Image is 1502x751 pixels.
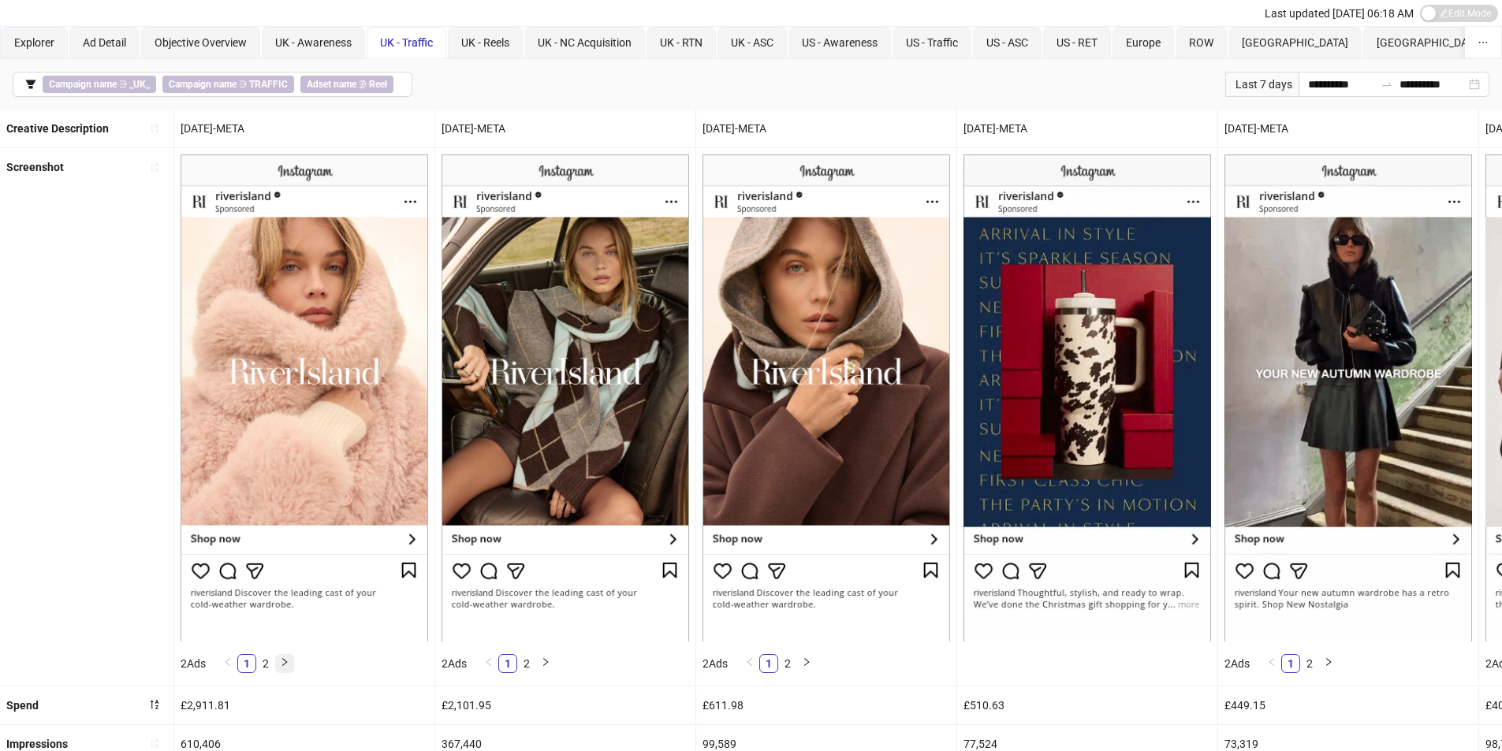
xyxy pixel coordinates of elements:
button: left [1262,654,1281,673]
div: £2,101.95 [435,686,695,724]
img: Screenshot 120232558962670599 [181,154,428,641]
li: 1 [498,654,517,673]
li: Next Page [536,654,555,673]
img: Screenshot 120232558947780599 [442,154,689,641]
span: UK - Traffic [380,36,433,49]
b: Impressions [6,738,68,750]
span: 2 Ads [703,657,728,670]
span: Objective Overview [155,36,247,49]
a: 1 [760,655,777,672]
li: Next Page [797,654,816,673]
span: 2 Ads [181,657,206,670]
li: 1 [1281,654,1300,673]
a: 1 [1282,655,1299,672]
a: 2 [518,655,535,672]
span: right [802,657,811,667]
span: right [1324,657,1333,667]
img: Screenshot 120232469381260599 [1224,154,1472,641]
span: right [541,657,550,667]
li: 1 [237,654,256,673]
b: Spend [6,699,39,712]
span: [GEOGRAPHIC_DATA] [1377,36,1483,49]
button: left [479,654,498,673]
li: 1 [759,654,778,673]
span: swap-right [1381,78,1393,91]
span: left [223,657,233,667]
span: sort-ascending [149,162,160,173]
div: [DATE]-META [1218,110,1478,147]
li: Next Page [275,654,294,673]
span: UK - NC Acquisition [538,36,632,49]
span: UK - Awareness [275,36,352,49]
button: Campaign name ∋ _UK_Campaign name ∋ TRAFFICAdset name ∌ Reel [13,72,412,97]
span: UK - RTN [660,36,703,49]
button: left [740,654,759,673]
span: Ad Detail [83,36,126,49]
div: [DATE]-META [957,110,1217,147]
button: right [1319,654,1338,673]
span: Last updated [DATE] 06:18 AM [1265,7,1414,20]
span: sort-ascending [149,123,160,134]
span: ∌ [300,76,393,93]
span: left [1267,657,1277,667]
a: 2 [1301,655,1318,672]
li: Previous Page [479,654,498,673]
span: US - ASC [986,36,1028,49]
div: [DATE]-META [435,110,695,147]
li: Previous Page [1262,654,1281,673]
button: right [797,654,816,673]
a: 1 [499,655,516,672]
button: ellipsis [1465,27,1501,58]
div: [DATE]-META [696,110,956,147]
div: [DATE]-META [174,110,434,147]
b: TRAFFIC [249,79,288,90]
b: Campaign name [169,79,237,90]
a: 2 [779,655,796,672]
img: Screenshot 120232558940610599 [703,154,950,641]
span: 2 Ads [442,657,467,670]
div: £510.63 [957,686,1217,724]
span: left [484,657,494,667]
span: left [745,657,755,667]
span: to [1381,78,1393,91]
span: ROW [1189,36,1213,49]
div: £449.15 [1218,686,1478,724]
button: left [218,654,237,673]
span: Europe [1126,36,1161,49]
span: Explorer [14,36,54,49]
span: sort-ascending [149,738,160,749]
b: Campaign name [49,79,117,90]
b: Adset name [307,79,356,90]
span: ellipsis [1478,37,1489,48]
li: 2 [778,654,797,673]
a: 1 [238,655,255,672]
span: filter [25,79,36,90]
span: UK - Reels [461,36,509,49]
span: right [280,657,289,667]
b: Screenshot [6,161,64,173]
span: 2 Ads [1224,657,1250,670]
li: Next Page [1319,654,1338,673]
li: 2 [517,654,536,673]
b: Creative Description [6,122,109,135]
span: ∋ [43,76,156,93]
b: _UK_ [129,79,150,90]
span: US - Awareness [802,36,878,49]
div: £611.98 [696,686,956,724]
span: US - Traffic [906,36,958,49]
span: UK - ASC [731,36,773,49]
span: sort-descending [149,699,160,710]
button: right [275,654,294,673]
b: Reel [369,79,387,90]
button: right [536,654,555,673]
a: 2 [257,655,274,672]
div: Last 7 days [1225,72,1299,97]
div: £2,911.81 [174,686,434,724]
span: ∋ [162,76,294,93]
li: Previous Page [218,654,237,673]
li: Previous Page [740,654,759,673]
li: 2 [256,654,275,673]
span: [GEOGRAPHIC_DATA] [1242,36,1348,49]
span: US - RET [1057,36,1098,49]
img: Screenshot 120232637991700599 [963,154,1211,641]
